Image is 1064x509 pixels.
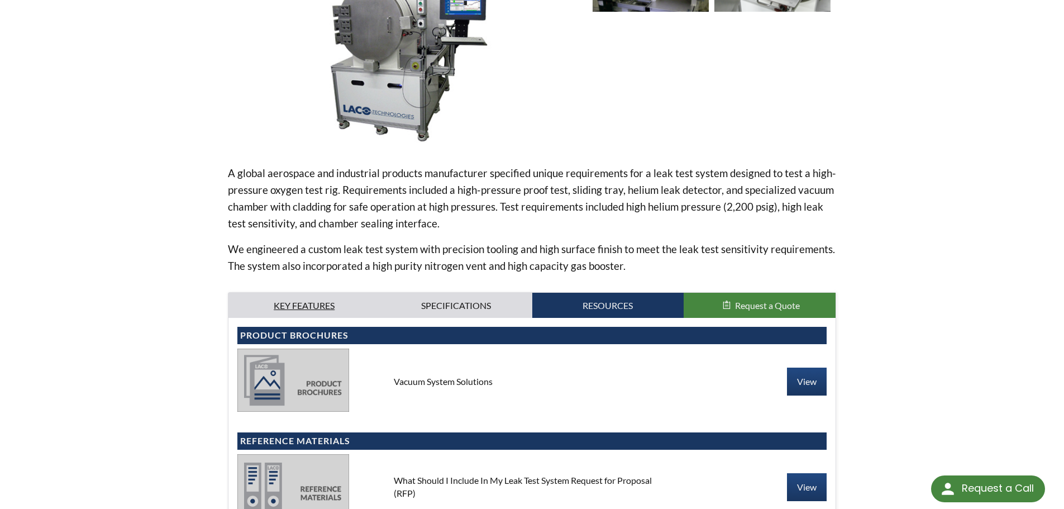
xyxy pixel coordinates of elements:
[385,375,680,388] div: Vacuum System Solutions
[228,241,837,274] p: We engineered a custom leak test system with precision tooling and high surface finish to meet th...
[380,293,532,318] a: Specifications
[787,473,827,501] a: View
[228,293,380,318] a: Key Features
[931,475,1045,502] div: Request a Call
[228,165,837,232] p: A global aerospace and industrial products manufacturer specified unique requirements for a leak ...
[962,475,1034,501] div: Request a Call
[939,480,957,498] img: round button
[240,435,824,447] h4: Reference Materials
[240,330,824,341] h4: Product Brochures
[237,349,349,411] img: product_brochures-81b49242bb8394b31c113ade466a77c846893fb1009a796a1a03a1a1c57cbc37.jpg
[532,293,684,318] a: Resources
[385,474,680,500] div: What Should I Include In My Leak Test System Request for Proposal (RFP)
[735,300,800,311] span: Request a Quote
[684,293,836,318] button: Request a Quote
[787,368,827,396] a: View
